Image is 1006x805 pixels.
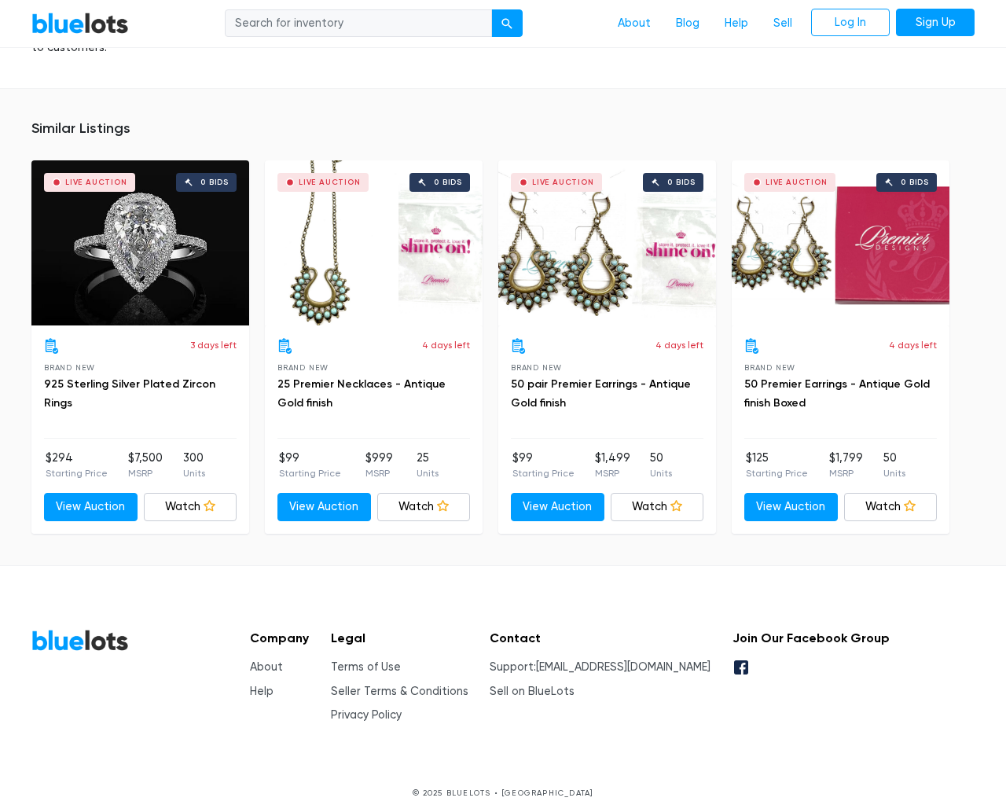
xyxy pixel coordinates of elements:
[183,450,205,481] li: 300
[732,630,890,645] h5: Join Our Facebook Group
[422,338,470,352] p: 4 days left
[31,120,975,138] h5: Similar Listings
[883,450,905,481] li: 50
[829,450,863,481] li: $1,799
[712,9,761,39] a: Help
[31,12,129,35] a: BlueLots
[265,160,483,325] a: Live Auction 0 bids
[744,377,930,410] a: 50 Premier Earrings - Antique Gold finish Boxed
[611,493,704,521] a: Watch
[277,377,446,410] a: 25 Premier Necklaces - Antique Gold finish
[434,178,462,186] div: 0 bids
[766,178,828,186] div: Live Auction
[901,178,929,186] div: 0 bids
[250,660,283,674] a: About
[532,178,594,186] div: Live Auction
[650,450,672,481] li: 50
[279,466,341,480] p: Starting Price
[744,363,795,372] span: Brand New
[844,493,938,521] a: Watch
[595,450,630,481] li: $1,499
[883,466,905,480] p: Units
[277,363,329,372] span: Brand New
[605,9,663,39] a: About
[511,363,562,372] span: Brand New
[761,9,805,39] a: Sell
[536,660,710,674] a: [EMAIL_ADDRESS][DOMAIN_NAME]
[498,160,716,325] a: Live Auction 0 bids
[250,630,309,645] h5: Company
[595,466,630,480] p: MSRP
[746,450,808,481] li: $125
[811,9,890,37] a: Log In
[144,493,237,521] a: Watch
[331,660,401,674] a: Terms of Use
[377,493,471,521] a: Watch
[331,685,468,698] a: Seller Terms & Conditions
[250,685,274,698] a: Help
[663,9,712,39] a: Blog
[44,493,138,521] a: View Auction
[417,450,439,481] li: 25
[331,630,468,645] h5: Legal
[200,178,229,186] div: 0 bids
[190,338,237,352] p: 3 days left
[46,466,108,480] p: Starting Price
[128,450,163,481] li: $7,500
[31,787,975,799] p: © 2025 BLUELOTS • [GEOGRAPHIC_DATA]
[225,9,492,38] input: Search for inventory
[31,629,129,652] a: BlueLots
[490,685,575,698] a: Sell on BlueLots
[490,630,710,645] h5: Contact
[277,493,371,521] a: View Auction
[889,338,937,352] p: 4 days left
[511,493,604,521] a: View Auction
[650,466,672,480] p: Units
[512,450,575,481] li: $99
[746,466,808,480] p: Starting Price
[732,160,949,325] a: Live Auction 0 bids
[417,466,439,480] p: Units
[46,450,108,481] li: $294
[128,466,163,480] p: MSRP
[667,178,696,186] div: 0 bids
[44,363,95,372] span: Brand New
[744,493,838,521] a: View Auction
[183,466,205,480] p: Units
[655,338,703,352] p: 4 days left
[896,9,975,37] a: Sign Up
[490,659,710,676] li: Support:
[65,178,127,186] div: Live Auction
[511,377,691,410] a: 50 pair Premier Earrings - Antique Gold finish
[299,178,361,186] div: Live Auction
[44,377,215,410] a: 925 Sterling Silver Plated Zircon Rings
[279,450,341,481] li: $99
[512,466,575,480] p: Starting Price
[331,708,402,722] a: Privacy Policy
[365,466,393,480] p: MSRP
[829,466,863,480] p: MSRP
[365,450,393,481] li: $999
[31,160,249,325] a: Live Auction 0 bids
